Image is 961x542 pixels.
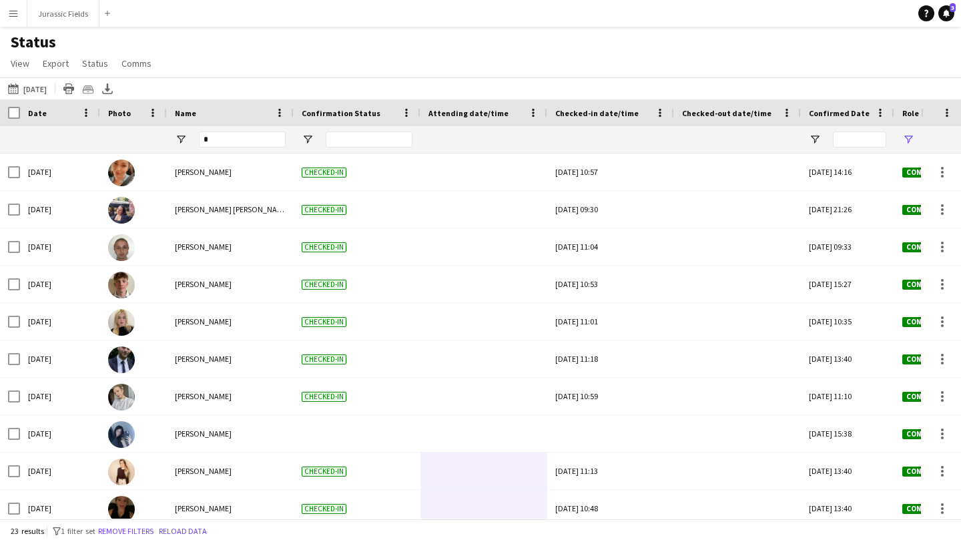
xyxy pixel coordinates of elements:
div: [DATE] 11:04 [555,228,666,265]
span: [PERSON_NAME] [175,279,232,289]
span: [PERSON_NAME] [175,429,232,439]
span: 3 [950,3,956,12]
div: [DATE] [20,378,100,415]
div: [DATE] 11:10 [801,378,894,415]
span: [PERSON_NAME] [175,354,232,364]
span: Confirmed [902,317,952,327]
div: [DATE] [20,453,100,489]
span: View [11,57,29,69]
span: 1 filter set [61,526,95,536]
span: Attending date/time [428,108,509,118]
app-action-btn: Export XLSX [99,81,115,97]
img: Daniella Ackrell [108,459,135,485]
span: Confirmed [902,168,952,178]
div: [DATE] 09:30 [555,191,666,228]
div: [DATE] 15:27 [801,266,894,302]
span: Checked-out date/time [682,108,771,118]
span: Confirmed [902,280,952,290]
button: Reload data [156,524,210,539]
span: Checked-in [302,317,346,327]
button: [DATE] [5,81,49,97]
div: [DATE] 13:40 [801,453,894,489]
div: [DATE] 15:38 [801,415,894,452]
span: Date [28,108,47,118]
div: [DATE] [20,490,100,527]
span: Confirmation Status [302,108,380,118]
span: [PERSON_NAME] [175,316,232,326]
div: [DATE] 14:16 [801,154,894,190]
span: [PERSON_NAME] [175,503,232,513]
span: Confirmed [902,467,952,477]
span: Checked-in [302,242,346,252]
span: Photo [108,108,131,118]
button: Open Filter Menu [809,133,821,146]
app-action-btn: Crew files as ZIP [80,81,96,97]
span: Comms [121,57,151,69]
img: Will Weston [108,346,135,373]
div: [DATE] 11:01 [555,303,666,340]
img: Arthur Jones [108,234,135,261]
div: [DATE] [20,303,100,340]
img: Lucy Easton [108,496,135,523]
div: [DATE] [20,191,100,228]
input: Name Filter Input [199,131,286,148]
a: 3 [938,5,954,21]
span: Confirmed [902,354,952,364]
img: Annie Matthews [108,309,135,336]
app-action-btn: Print [61,81,77,97]
span: Confirmed [902,242,952,252]
button: Remove filters [95,524,156,539]
div: [DATE] 10:35 [801,303,894,340]
a: Comms [116,55,157,72]
div: [DATE] [20,228,100,265]
span: Role Status [902,108,946,118]
div: [DATE] 09:33 [801,228,894,265]
input: Confirmation Status Filter Input [326,131,412,148]
span: [PERSON_NAME] [PERSON_NAME] [175,204,290,214]
span: Checked-in [302,280,346,290]
div: [DATE] 11:13 [555,453,666,489]
span: Checked-in date/time [555,108,639,118]
span: [PERSON_NAME] [175,466,232,476]
button: Jurassic Fields [27,1,99,27]
span: Name [175,108,196,118]
span: Status [82,57,108,69]
a: Status [77,55,113,72]
div: [DATE] 10:53 [555,266,666,302]
span: Confirmed Date [809,108,870,118]
img: Emily Riches [108,384,135,411]
div: [DATE] [20,266,100,302]
span: Export [43,57,69,69]
div: [DATE] 10:59 [555,378,666,415]
span: [PERSON_NAME] [175,167,232,177]
div: [DATE] 10:57 [555,154,666,190]
span: [PERSON_NAME] [175,391,232,401]
span: Checked-in [302,467,346,477]
div: [DATE] [20,340,100,377]
div: [DATE] 11:18 [555,340,666,377]
div: [DATE] 13:40 [801,340,894,377]
img: Maddi Hufton [108,160,135,186]
div: [DATE] 10:48 [555,490,666,527]
div: [DATE] [20,154,100,190]
span: Confirmed [902,504,952,514]
span: Confirmed [902,429,952,439]
span: Checked-in [302,205,346,215]
button: Open Filter Menu [302,133,314,146]
span: Checked-in [302,504,346,514]
a: View [5,55,35,72]
span: Confirmed [902,392,952,402]
img: Jacob Huxter [108,272,135,298]
img: Mary Ellynn [108,197,135,224]
a: Export [37,55,74,72]
span: Checked-in [302,168,346,178]
img: Caitlin Huxter [108,421,135,448]
span: [PERSON_NAME] [175,242,232,252]
button: Open Filter Menu [175,133,187,146]
span: Checked-in [302,354,346,364]
div: [DATE] [20,415,100,452]
input: Confirmed Date Filter Input [833,131,886,148]
div: [DATE] 21:26 [801,191,894,228]
div: [DATE] 13:40 [801,490,894,527]
span: Checked-in [302,392,346,402]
